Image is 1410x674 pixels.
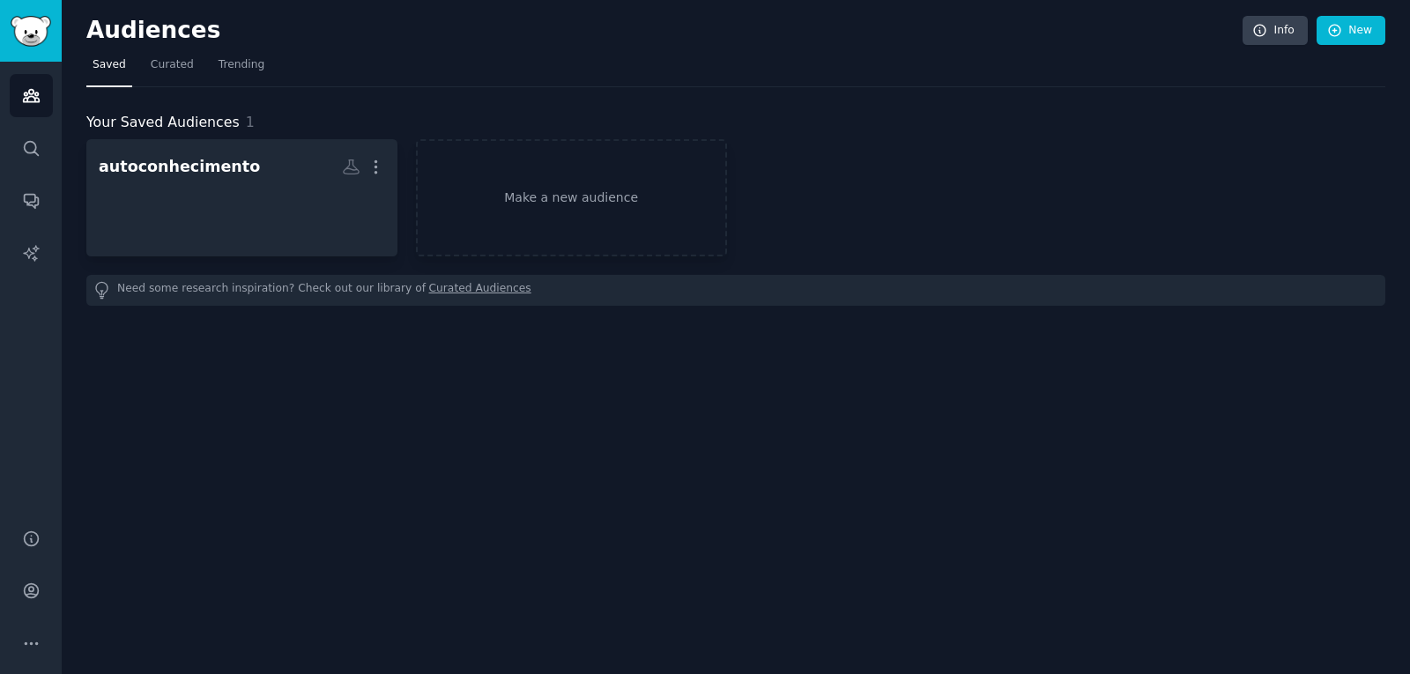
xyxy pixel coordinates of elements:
[99,156,260,178] div: autoconhecimento
[145,51,200,87] a: Curated
[1243,16,1308,46] a: Info
[86,17,1243,45] h2: Audiences
[93,57,126,73] span: Saved
[1317,16,1385,46] a: New
[86,139,397,256] a: autoconhecimento
[151,57,194,73] span: Curated
[212,51,271,87] a: Trending
[429,281,531,300] a: Curated Audiences
[86,51,132,87] a: Saved
[219,57,264,73] span: Trending
[86,275,1385,306] div: Need some research inspiration? Check out our library of
[246,114,255,130] span: 1
[86,112,240,134] span: Your Saved Audiences
[11,16,51,47] img: GummySearch logo
[416,139,727,256] a: Make a new audience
